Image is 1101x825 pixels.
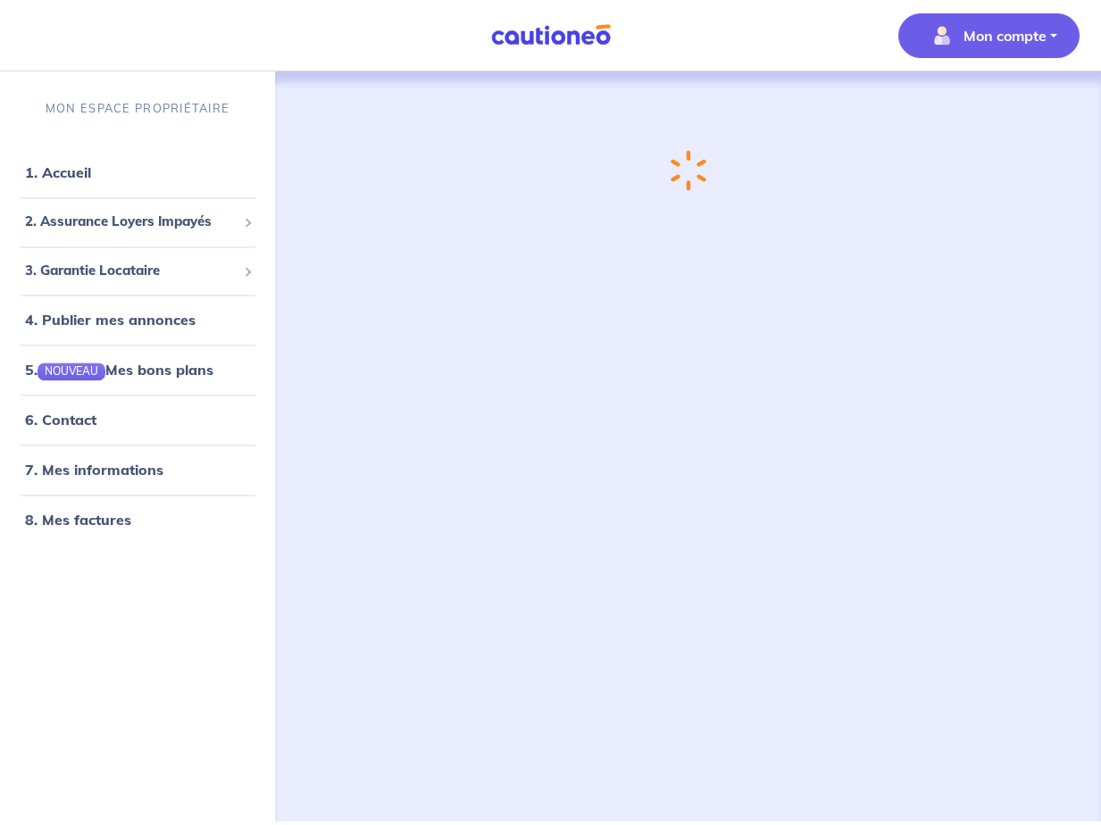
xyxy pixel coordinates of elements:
[25,312,196,329] a: 4. Publier mes annonces
[7,403,268,438] div: 6. Contact
[7,453,268,488] div: 7. Mes informations
[25,212,237,233] span: 2. Assurance Loyers Impayés
[25,164,91,182] a: 1. Accueil
[25,412,96,429] a: 6. Contact
[46,100,229,117] p: MON ESPACE PROPRIÉTAIRE
[25,362,213,379] a: 5.NOUVEAUMes bons plans
[484,24,618,46] img: Cautioneo
[7,353,268,388] div: 5.NOUVEAUMes bons plans
[7,303,268,338] div: 4. Publier mes annonces
[963,25,1047,46] p: Mon compte
[928,21,956,50] img: illu_account_valid_menu.svg
[7,254,268,288] div: 3. Garantie Locataire
[7,155,268,191] div: 1. Accueil
[25,261,237,281] span: 3. Garantie Locataire
[25,462,163,479] a: 7. Mes informations
[25,512,131,529] a: 8. Mes factures
[7,503,268,538] div: 8. Mes factures
[7,205,268,240] div: 2. Assurance Loyers Impayés
[670,150,706,192] img: loading-spinner
[898,13,1080,58] button: illu_account_valid_menu.svgMon compte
